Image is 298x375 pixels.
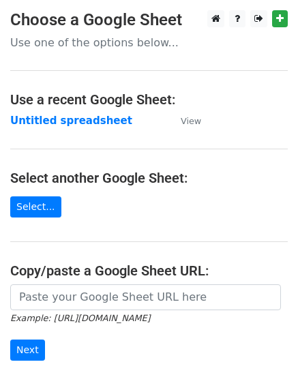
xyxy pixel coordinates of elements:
input: Paste your Google Sheet URL here [10,284,281,310]
iframe: Chat Widget [230,310,298,375]
h3: Choose a Google Sheet [10,10,288,30]
small: View [181,116,201,126]
small: Example: [URL][DOMAIN_NAME] [10,313,150,323]
a: Select... [10,196,61,217]
p: Use one of the options below... [10,35,288,50]
input: Next [10,340,45,361]
h4: Use a recent Google Sheet: [10,91,288,108]
h4: Copy/paste a Google Sheet URL: [10,262,288,279]
a: View [167,115,201,127]
a: Untitled spreadsheet [10,115,132,127]
h4: Select another Google Sheet: [10,170,288,186]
